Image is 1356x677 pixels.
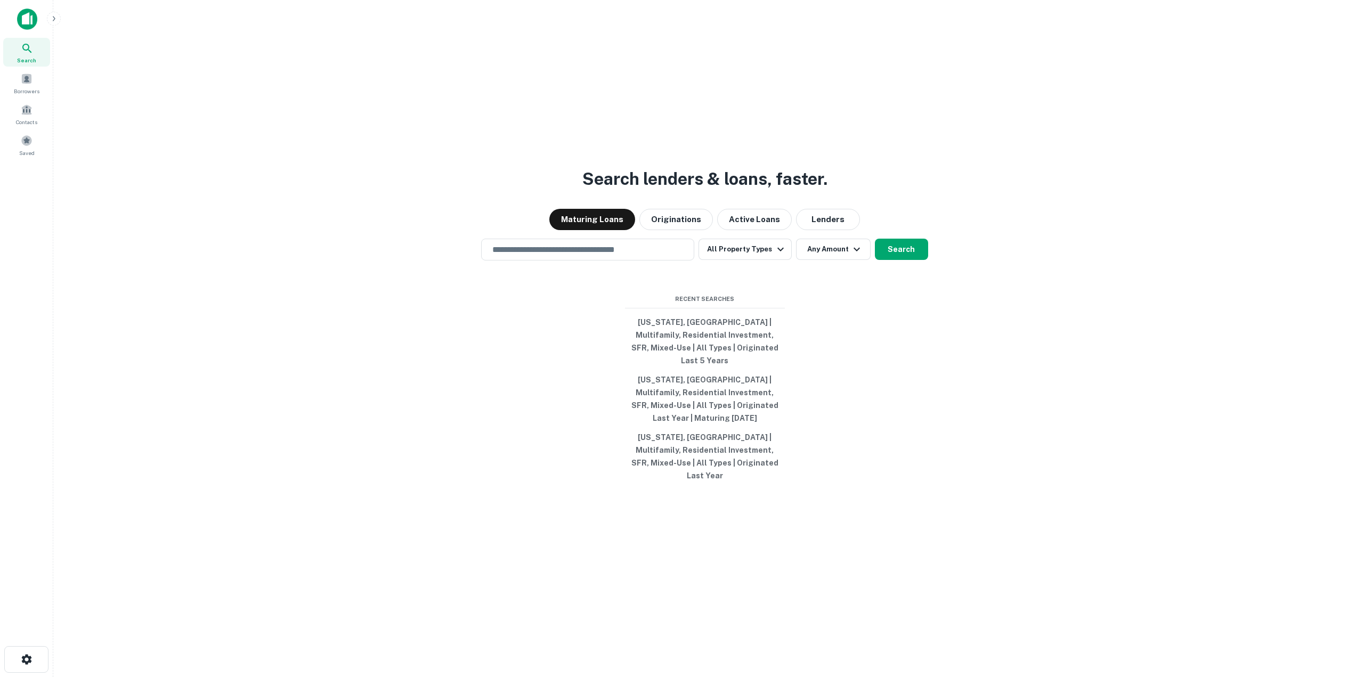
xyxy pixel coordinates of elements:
[699,239,791,260] button: All Property Types
[717,209,792,230] button: Active Loans
[3,100,50,128] a: Contacts
[875,239,928,260] button: Search
[17,9,37,30] img: capitalize-icon.png
[625,428,785,485] button: [US_STATE], [GEOGRAPHIC_DATA] | Multifamily, Residential Investment, SFR, Mixed-Use | All Types |...
[16,118,37,126] span: Contacts
[625,313,785,370] button: [US_STATE], [GEOGRAPHIC_DATA] | Multifamily, Residential Investment, SFR, Mixed-Use | All Types |...
[3,130,50,159] a: Saved
[1303,558,1356,609] iframe: Chat Widget
[582,166,827,192] h3: Search lenders & loans, faster.
[19,149,35,157] span: Saved
[639,209,713,230] button: Originations
[17,56,36,64] span: Search
[549,209,635,230] button: Maturing Loans
[625,370,785,428] button: [US_STATE], [GEOGRAPHIC_DATA] | Multifamily, Residential Investment, SFR, Mixed-Use | All Types |...
[14,87,39,95] span: Borrowers
[796,239,871,260] button: Any Amount
[625,295,785,304] span: Recent Searches
[3,69,50,97] a: Borrowers
[3,38,50,67] a: Search
[796,209,860,230] button: Lenders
